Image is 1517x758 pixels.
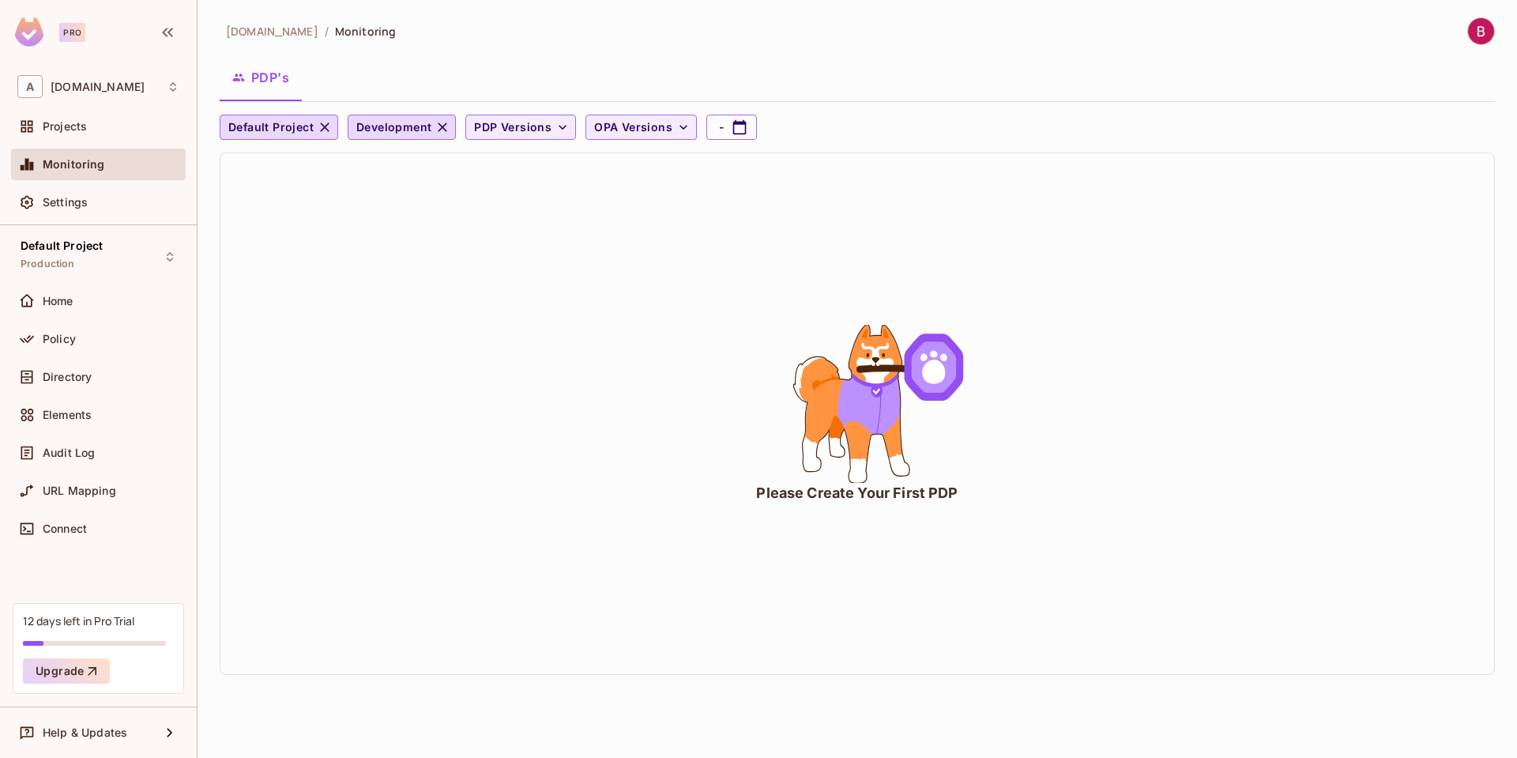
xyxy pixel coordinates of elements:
span: Projects [43,120,87,133]
span: Home [43,295,73,307]
button: Upgrade [23,658,110,684]
button: OPA Versions [585,115,697,140]
span: Audit Log [43,447,95,459]
button: PDP Versions [465,115,576,140]
img: SReyMgAAAABJRU5ErkJggg== [15,17,43,47]
div: Please Create Your First PDP [756,483,958,503]
span: Connect [43,522,87,535]
span: Monitoring [43,158,105,171]
span: Development [356,118,431,138]
span: Settings [43,196,88,209]
span: Policy [43,333,76,345]
span: Help & Updates [43,726,127,739]
span: A [17,75,43,98]
div: Pro [59,23,85,42]
span: Default Project [21,239,103,252]
span: OPA Versions [594,118,672,138]
span: Monitoring [335,24,396,39]
span: PDP Versions [474,118,551,138]
button: PDP's [220,58,302,97]
button: - [706,115,757,140]
span: Production [21,258,75,270]
span: the active workspace [226,24,318,39]
img: Bicky Tamang [1468,18,1494,44]
li: / [325,24,329,39]
span: Workspace: asterdio.com [51,81,145,93]
button: Development [348,115,456,140]
span: Default Project [228,118,314,138]
span: Directory [43,371,92,383]
button: Default Project [220,115,338,140]
div: 12 days left in Pro Trial [23,613,134,628]
span: Elements [43,409,92,421]
div: animation [739,325,976,483]
span: URL Mapping [43,485,116,497]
